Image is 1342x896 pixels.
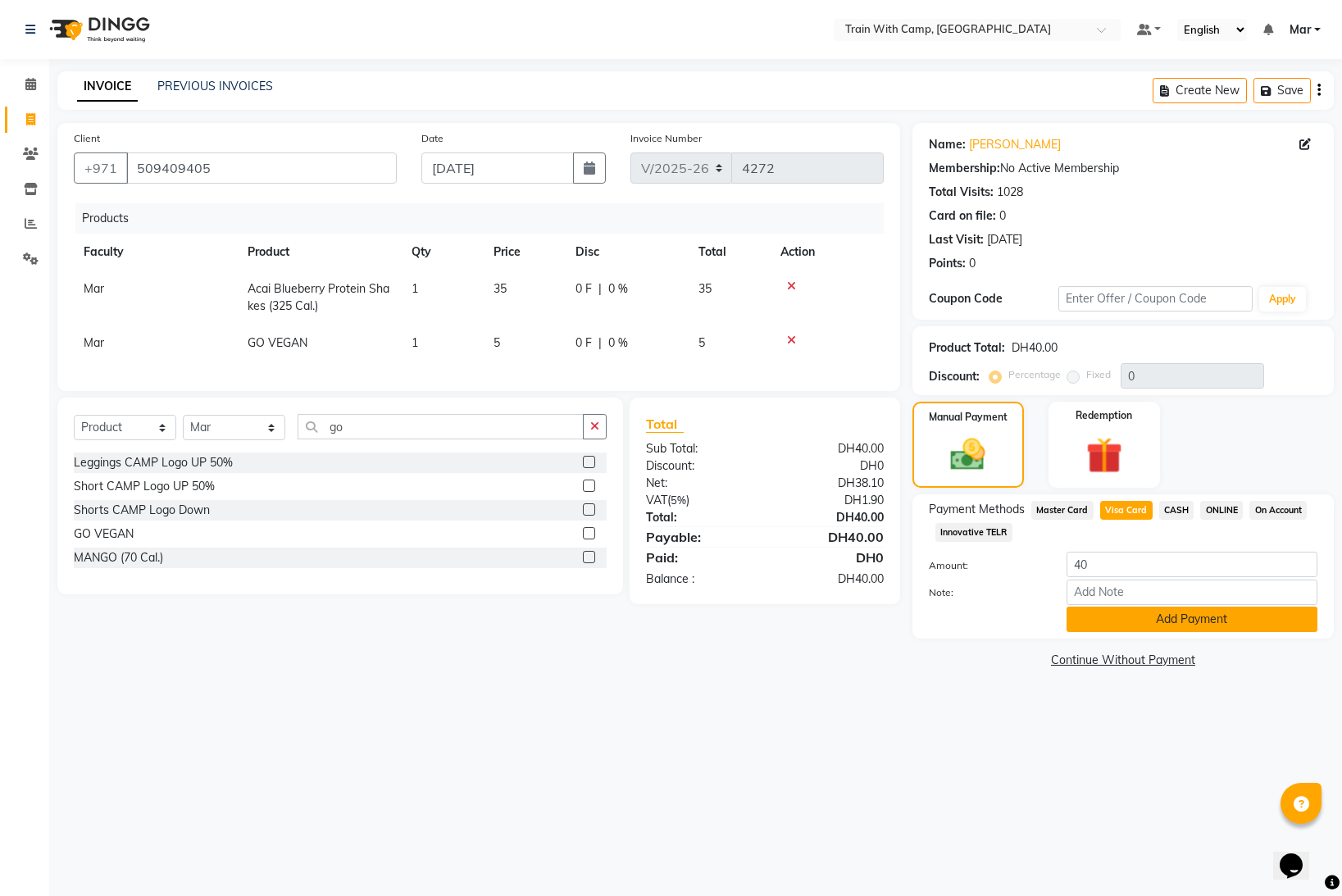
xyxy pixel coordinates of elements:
label: Redemption [1076,408,1132,423]
span: 5% [671,493,686,507]
span: Innovative TELR [935,523,1012,542]
span: VAT [646,493,667,507]
span: Mar [1290,21,1311,39]
div: Discount: [634,457,765,475]
input: Amount [1067,552,1317,577]
div: Short CAMP Logo UP 50% [74,478,215,495]
th: Price [484,234,566,271]
span: 0 % [608,334,628,352]
div: DH40.00 [765,509,896,526]
span: 0 F [575,334,592,352]
img: _gift.svg [1075,433,1134,478]
div: Last Visit: [929,231,984,248]
a: Continue Without Payment [916,652,1331,669]
span: | [598,280,602,298]
div: Total: [634,509,765,526]
span: 0 % [608,280,628,298]
div: Paid: [634,548,765,567]
label: Fixed [1086,367,1111,382]
span: On Account [1249,501,1307,520]
span: Visa Card [1100,501,1153,520]
div: DH0 [765,548,896,567]
label: Date [421,131,444,146]
a: PREVIOUS INVOICES [157,79,273,93]
div: Coupon Code [929,290,1058,307]
label: Amount: [917,558,1054,573]
input: Enter Offer / Coupon Code [1058,286,1253,312]
div: 0 [969,255,976,272]
span: 1 [412,335,418,350]
input: Add Note [1067,580,1317,605]
th: Total [689,234,771,271]
div: Payable: [634,527,765,547]
span: Mar [84,281,104,296]
div: ( ) [634,492,765,509]
a: INVOICE [77,72,138,102]
label: Note: [917,585,1054,600]
span: ONLINE [1200,501,1243,520]
img: _cash.svg [939,434,996,475]
button: Save [1253,78,1311,103]
div: Discount: [929,368,980,385]
div: GO VEGAN [74,525,134,543]
span: Payment Methods [929,501,1025,518]
span: Total [646,416,684,433]
span: 5 [698,335,705,350]
span: 0 F [575,280,592,298]
th: Disc [566,234,689,271]
div: Name: [929,136,966,153]
span: Master Card [1031,501,1094,520]
div: DH40.00 [765,571,896,588]
label: Percentage [1008,367,1061,382]
th: Qty [402,234,484,271]
div: DH38.10 [765,475,896,492]
div: Net: [634,475,765,492]
span: CASH [1159,501,1194,520]
iframe: chat widget [1273,830,1326,880]
div: DH0 [765,457,896,475]
div: 1028 [997,184,1023,201]
div: Total Visits: [929,184,994,201]
span: Mar [84,335,104,350]
img: logo [42,7,154,52]
span: 5 [494,335,500,350]
div: Balance : [634,571,765,588]
div: MANGO (70 Cal.) [74,549,163,566]
div: Sub Total: [634,440,765,457]
div: Products [75,203,896,234]
div: 0 [999,207,1006,225]
div: DH40.00 [765,440,896,457]
span: 35 [494,281,507,296]
button: Add Payment [1067,607,1317,632]
div: Shorts CAMP Logo Down [74,502,210,519]
th: Product [238,234,402,271]
th: Action [771,234,884,271]
span: GO VEGAN [248,335,307,350]
div: No Active Membership [929,160,1317,177]
div: Points: [929,255,966,272]
button: Apply [1259,287,1306,312]
span: 1 [412,281,418,296]
div: DH40.00 [765,527,896,547]
button: +971 [74,152,128,184]
button: Create New [1153,78,1247,103]
div: Product Total: [929,339,1005,357]
div: Leggings CAMP Logo UP 50% [74,454,233,471]
div: DH1.90 [765,492,896,509]
input: Search or Scan [298,414,584,439]
span: | [598,334,602,352]
div: [DATE] [987,231,1022,248]
span: 35 [698,281,712,296]
label: Invoice Number [630,131,702,146]
span: Acai Blueberry Protein Shakes (325 Cal.) [248,281,389,313]
div: Membership: [929,160,1000,177]
input: Search by Name/Mobile/Email/Code [126,152,397,184]
th: Faculty [74,234,238,271]
label: Client [74,131,100,146]
a: [PERSON_NAME] [969,136,1061,153]
div: Card on file: [929,207,996,225]
label: Manual Payment [929,410,1008,425]
div: DH40.00 [1012,339,1058,357]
